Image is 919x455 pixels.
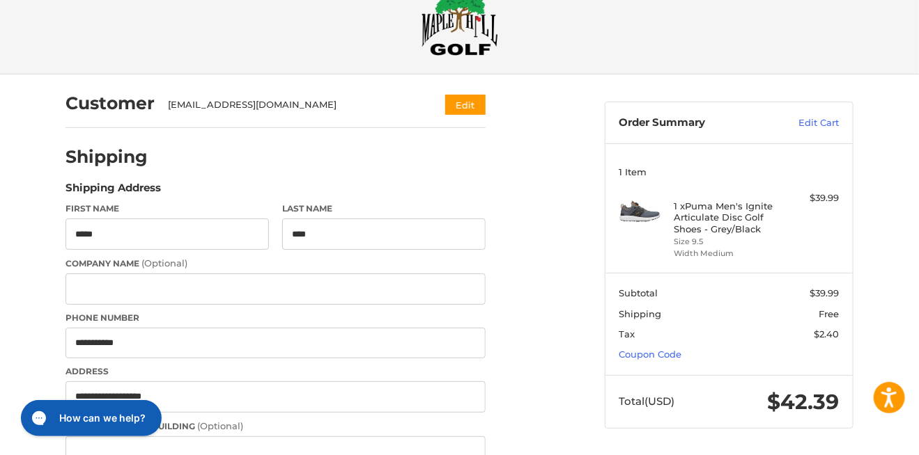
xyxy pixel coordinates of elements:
li: Size 9.5 [674,236,781,248]
span: $2.40 [814,328,840,340]
span: $42.39 [768,389,840,415]
label: Last Name [282,202,486,215]
h4: 1 x Puma Men's Ignite Articulate Disc Golf Shoes - Grey/Black [674,200,781,234]
small: (Optional) [141,257,187,269]
iframe: Gorgias live chat messenger [14,395,166,441]
span: Free [819,308,840,319]
label: Phone Number [65,312,486,324]
button: Edit [445,95,486,115]
a: Coupon Code [619,349,682,360]
span: Subtotal [619,287,658,298]
div: $39.99 [785,191,840,205]
label: Apartment/Suite/Building [65,420,486,433]
label: Company Name [65,257,486,271]
span: Shipping [619,308,662,319]
span: Tax [619,328,635,340]
h3: 1 Item [619,166,840,177]
span: $39.99 [810,287,840,298]
h2: Customer [65,93,155,114]
li: Width Medium [674,248,781,260]
label: Address [65,365,486,378]
div: [EMAIL_ADDRESS][DOMAIN_NAME] [169,98,419,112]
span: Total (USD) [619,394,675,408]
a: Edit Cart [769,116,840,130]
legend: Shipping Address [65,180,161,202]
h3: Order Summary [619,116,769,130]
label: First Name [65,202,269,215]
small: (Optional) [197,420,243,431]
h2: Shipping [65,146,148,168]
